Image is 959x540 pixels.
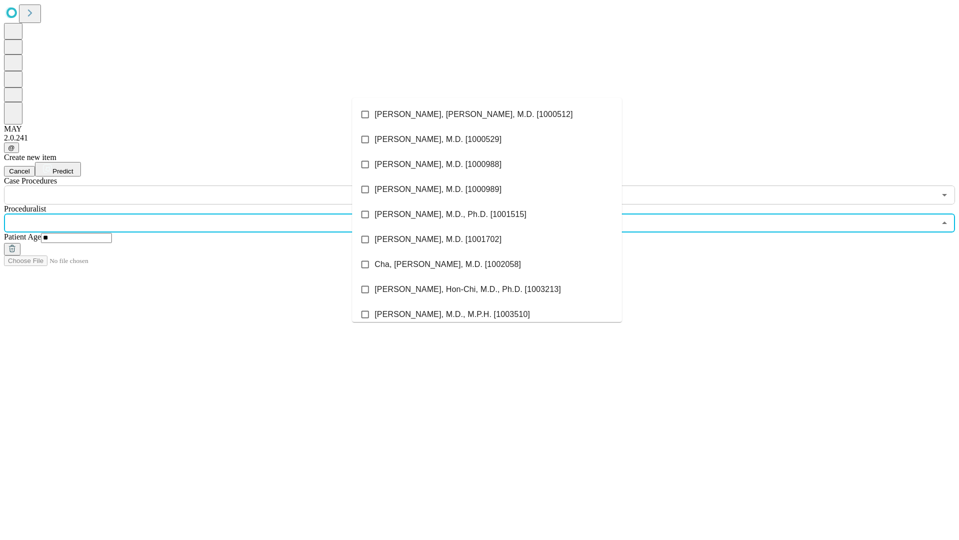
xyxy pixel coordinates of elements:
[375,208,526,220] span: [PERSON_NAME], M.D., Ph.D. [1001515]
[35,162,81,176] button: Predict
[4,166,35,176] button: Cancel
[4,124,955,133] div: MAY
[375,108,573,120] span: [PERSON_NAME], [PERSON_NAME], M.D. [1000512]
[9,167,30,175] span: Cancel
[375,158,501,170] span: [PERSON_NAME], M.D. [1000988]
[4,142,19,153] button: @
[4,204,46,213] span: Proceduralist
[4,153,56,161] span: Create new item
[938,216,952,230] button: Close
[4,176,57,185] span: Scheduled Procedure
[375,133,501,145] span: [PERSON_NAME], M.D. [1000529]
[8,144,15,151] span: @
[938,188,952,202] button: Open
[375,308,530,320] span: [PERSON_NAME], M.D., M.P.H. [1003510]
[4,133,955,142] div: 2.0.241
[4,232,41,241] span: Patient Age
[52,167,73,175] span: Predict
[375,283,561,295] span: [PERSON_NAME], Hon-Chi, M.D., Ph.D. [1003213]
[375,183,501,195] span: [PERSON_NAME], M.D. [1000989]
[375,233,501,245] span: [PERSON_NAME], M.D. [1001702]
[375,258,521,270] span: Cha, [PERSON_NAME], M.D. [1002058]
